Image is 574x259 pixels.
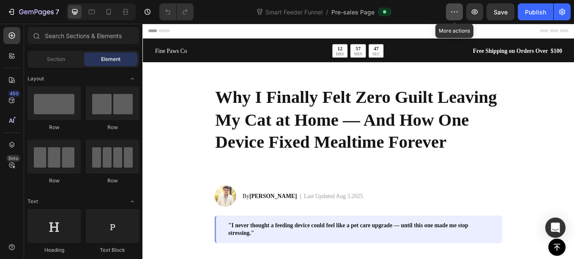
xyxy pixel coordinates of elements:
img: gempages_580691360521126408-8562809a-4a09-40d2-89f0-279aad8036e9.jpg [85,190,110,215]
p: By [118,198,181,208]
p: HRS [227,33,237,38]
input: Search Sections & Elements [27,27,139,44]
p: MIN [248,33,258,38]
iframe: Design area [142,24,574,259]
span: / [326,8,328,17]
div: 47 [270,26,279,33]
div: Publish [525,8,546,17]
p: "I never thought a feeding device could feel like a pet care upgrade — until this one made me sto... [101,233,408,251]
span: Pre-sales Page [331,8,374,17]
span: Toggle open [126,72,139,85]
div: Text Block [86,246,139,254]
p: Free Shipping on Orders Over $100 [336,27,493,37]
span: Smart Feeder Funnel [264,8,324,17]
div: Heading [27,246,81,254]
div: Open Intercom Messenger [545,218,566,238]
span: Save [494,8,508,16]
button: Save [487,3,514,20]
span: Element [101,55,120,63]
div: 57 [248,26,258,33]
div: 450 [8,90,20,97]
span: Toggle open [126,195,139,208]
button: Publish [518,3,553,20]
p: Last Updated Aug 3.2025 [189,198,259,208]
button: 7 [3,3,63,20]
div: Row [27,177,81,185]
p: | [185,198,186,208]
strong: [PERSON_NAME] [126,199,181,206]
span: Section [47,55,65,63]
div: Row [86,124,139,131]
div: 12 [227,26,237,33]
span: Layout [27,75,44,83]
div: Undo/Redo [159,3,194,20]
div: Beta [6,155,20,162]
span: Text [27,198,38,205]
p: SEC [270,33,279,38]
h2: Why I Finally Felt Zero Guilt Leaving My Cat at Home — And How One Device Fixed Mealtime Forever [85,72,423,180]
div: Row [27,124,81,131]
p: 7 [55,7,59,17]
div: Row [86,177,139,185]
